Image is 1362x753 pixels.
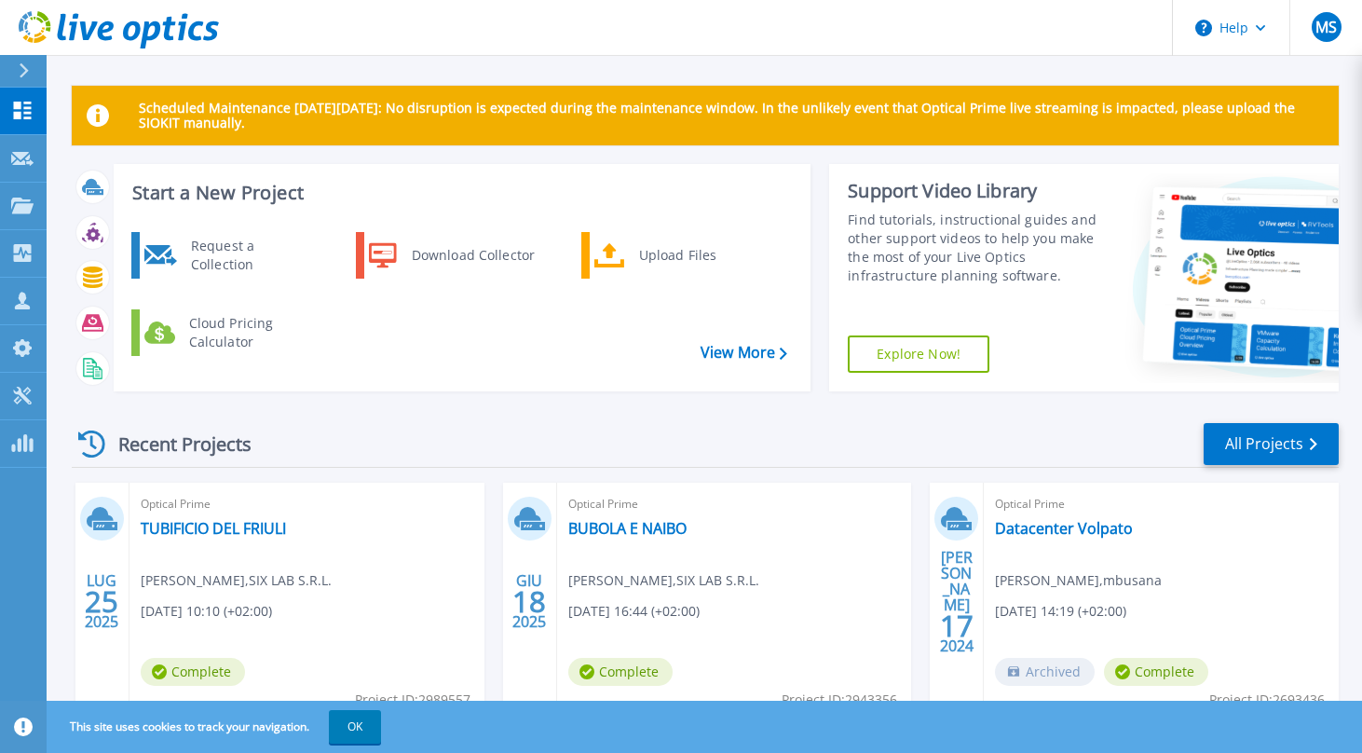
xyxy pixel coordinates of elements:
a: Upload Files [581,232,772,279]
a: All Projects [1204,423,1339,465]
div: Find tutorials, instructional guides and other support videos to help you make the most of your L... [848,211,1103,285]
button: OK [329,710,381,744]
h3: Start a New Project [132,183,786,203]
div: LUG 2025 [84,568,119,636]
span: Complete [568,658,673,686]
span: Optical Prime [995,494,1328,514]
a: TUBIFICIO DEL FRIULI [141,519,286,538]
p: Scheduled Maintenance [DATE][DATE]: No disruption is expected during the maintenance window. In t... [139,101,1324,130]
span: Archived [995,658,1095,686]
div: Request a Collection [182,237,318,274]
span: [PERSON_NAME] , mbusana [995,570,1162,591]
a: Cloud Pricing Calculator [131,309,322,356]
span: 18 [512,594,546,609]
span: Project ID: 2943356 [782,690,897,710]
span: Complete [1104,658,1208,686]
a: Explore Now! [848,335,989,373]
span: Project ID: 2693436 [1209,690,1325,710]
span: 25 [85,594,118,609]
a: Download Collector [356,232,547,279]
span: Optical Prime [141,494,473,514]
a: BUBOLA E NAIBO [568,519,687,538]
span: [PERSON_NAME] , SIX LAB S.R.L. [141,570,332,591]
a: Request a Collection [131,232,322,279]
div: Support Video Library [848,179,1103,203]
div: Upload Files [630,237,768,274]
a: Datacenter Volpato [995,519,1133,538]
span: This site uses cookies to track your navigation. [51,710,381,744]
span: 17 [940,618,974,634]
div: GIU 2025 [511,568,547,636]
span: Optical Prime [568,494,901,514]
span: [PERSON_NAME] , SIX LAB S.R.L. [568,570,759,591]
span: Project ID: 2989557 [355,690,470,710]
a: View More [701,344,787,362]
span: Complete [141,658,245,686]
div: Recent Projects [72,421,277,467]
span: [DATE] 16:44 (+02:00) [568,601,700,622]
div: Download Collector [402,237,543,274]
span: [DATE] 10:10 (+02:00) [141,601,272,622]
div: [PERSON_NAME] 2024 [939,568,974,636]
div: Cloud Pricing Calculator [180,314,318,351]
span: [DATE] 14:19 (+02:00) [995,601,1126,622]
span: MS [1315,20,1337,34]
